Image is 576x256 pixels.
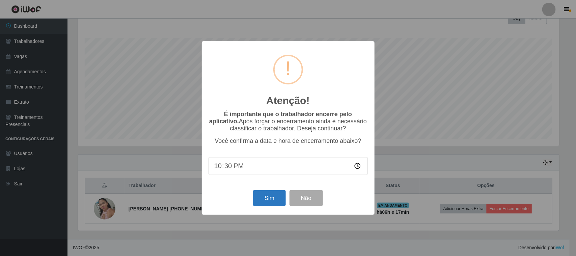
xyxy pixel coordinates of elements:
[209,111,352,125] b: É importante que o trabalhador encerre pelo aplicativo.
[209,111,368,132] p: Após forçar o encerramento ainda é necessário classificar o trabalhador. Deseja continuar?
[253,190,286,206] button: Sim
[290,190,323,206] button: Não
[266,95,309,107] h2: Atenção!
[209,137,368,145] p: Você confirma a data e hora de encerramento abaixo?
